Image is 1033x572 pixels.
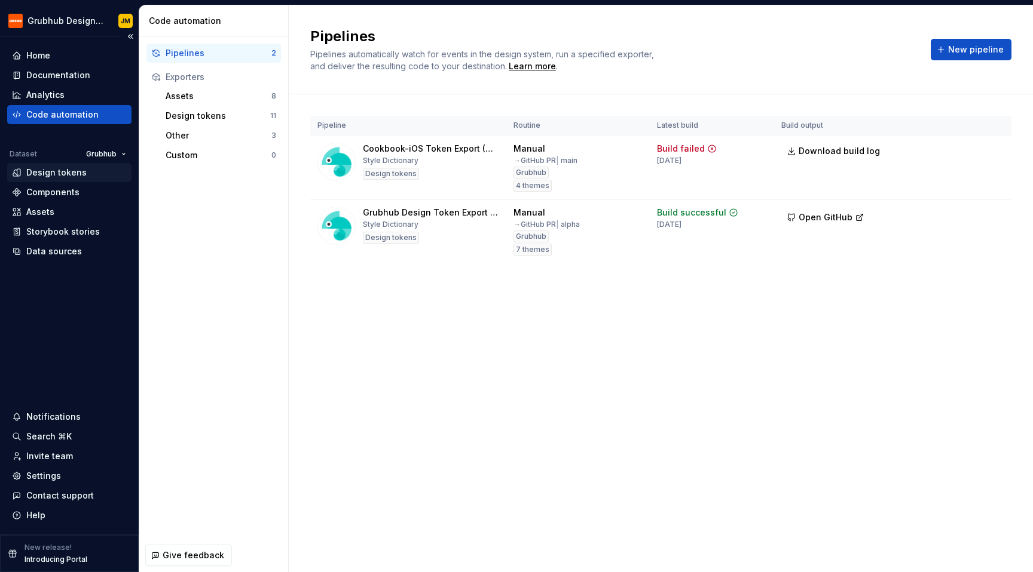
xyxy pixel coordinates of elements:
[514,230,549,242] div: Grubhub
[25,543,72,552] p: New release!
[948,44,1004,56] span: New pipeline
[25,555,87,564] p: Introducing Portal
[161,106,281,125] button: Design tokens11
[270,111,276,121] div: 11
[26,245,82,257] div: Data sources
[26,109,99,121] div: Code automation
[166,47,271,59] div: Pipelines
[7,242,132,261] a: Data sources
[26,411,81,423] div: Notifications
[86,149,117,159] span: Grubhub
[516,245,549,254] span: 7 themes
[146,44,281,63] button: Pipelines2
[310,49,656,71] span: Pipelines automatically watch for events in the design system, run a specified exporter, and deli...
[166,90,271,102] div: Assets
[26,167,87,179] div: Design tokens
[81,146,132,162] button: Grubhub
[271,48,276,58] div: 2
[26,89,65,101] div: Analytics
[26,50,50,61] div: Home
[363,207,499,219] div: Grubhub Design Token Export Pipeline
[7,427,132,446] button: Search ⌘K
[271,131,276,140] div: 3
[2,8,136,33] button: Grubhub Design SystemJM
[7,447,132,466] a: Invite team
[556,156,559,165] span: |
[166,110,270,122] div: Design tokens
[7,202,132,222] a: Assets
[161,87,281,106] button: Assets8
[26,186,80,198] div: Components
[26,470,61,482] div: Settings
[271,150,276,160] div: 0
[506,116,650,136] th: Routine
[27,15,104,27] div: Grubhub Design System
[310,116,506,136] th: Pipeline
[363,143,499,155] div: Cookbook-iOS Token Export (Manual)
[26,69,90,81] div: Documentation
[7,85,132,104] a: Analytics
[799,211,852,223] span: Open GitHub
[509,60,556,72] a: Learn more
[514,143,545,155] div: Manual
[271,91,276,101] div: 8
[310,27,916,46] h2: Pipelines
[149,15,283,27] div: Code automation
[781,207,870,228] button: Open GitHub
[7,407,132,426] button: Notifications
[556,220,559,229] span: |
[657,156,681,165] div: [DATE]
[26,226,100,238] div: Storybook stories
[363,232,419,244] div: Design tokens
[781,214,870,224] a: Open GitHub
[657,143,705,155] div: Build failed
[26,509,45,521] div: Help
[7,486,132,505] button: Contact support
[166,149,271,161] div: Custom
[516,181,549,190] span: 4 themes
[7,46,132,65] a: Home
[7,105,132,124] a: Code automation
[166,130,271,142] div: Other
[514,156,577,165] div: → GitHub PR main
[161,146,281,165] button: Custom0
[781,140,888,162] button: Download build log
[163,549,224,561] span: Give feedback
[507,62,558,71] span: .
[931,39,1011,60] button: New pipeline
[514,167,549,179] div: Grubhub
[26,206,54,218] div: Assets
[514,220,580,229] div: → GitHub PR alpha
[7,506,132,525] button: Help
[7,222,132,241] a: Storybook stories
[26,450,73,462] div: Invite team
[161,126,281,145] button: Other3
[26,430,72,442] div: Search ⌘K
[10,149,37,159] div: Dataset
[145,545,232,566] button: Give feedback
[657,220,681,229] div: [DATE]
[7,183,132,202] a: Components
[8,14,23,28] img: 4e8d6f31-f5cf-47b4-89aa-e4dec1dc0822.png
[7,66,132,85] a: Documentation
[774,116,895,136] th: Build output
[7,466,132,485] a: Settings
[799,145,880,157] span: Download build log
[514,207,545,219] div: Manual
[650,116,774,136] th: Latest build
[363,168,419,180] div: Design tokens
[122,28,139,45] button: Collapse sidebar
[121,16,130,26] div: JM
[363,220,418,229] div: Style Dictionary
[166,71,276,83] div: Exporters
[363,156,418,165] div: Style Dictionary
[7,163,132,182] a: Design tokens
[657,207,726,219] div: Build successful
[26,490,94,502] div: Contact support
